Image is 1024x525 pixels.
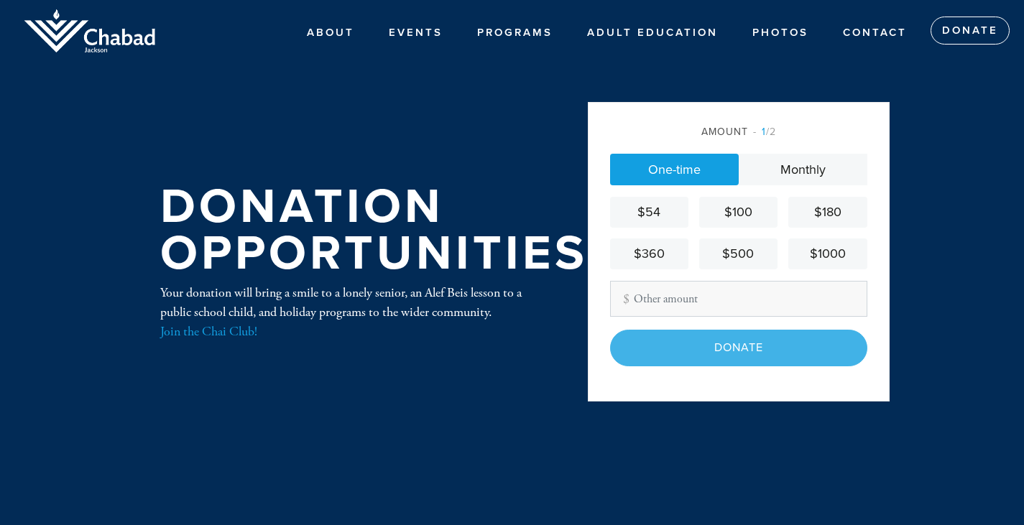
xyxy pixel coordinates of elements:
span: /2 [753,126,776,138]
div: Amount [610,124,867,139]
a: $100 [699,197,778,228]
a: One-time [610,154,739,185]
a: Events [378,19,453,46]
a: $500 [699,238,778,269]
div: $54 [616,203,683,222]
a: Contact [832,19,918,46]
a: Photos [742,19,819,46]
a: Monthly [739,154,867,185]
a: Adult Education [576,19,729,46]
img: Jackson%20Logo_0.png [22,7,158,55]
div: $360 [616,244,683,264]
h1: Donation Opportunities [160,184,588,277]
a: Donate [931,17,1010,45]
a: ABOUT [296,19,365,46]
div: $1000 [794,244,861,264]
div: Your donation will bring a smile to a lonely senior, an Alef Beis lesson to a public school child... [160,283,541,341]
a: PROGRAMS [466,19,563,46]
span: 1 [762,126,766,138]
div: $180 [794,203,861,222]
div: $500 [705,244,772,264]
input: Other amount [610,281,867,317]
a: $1000 [788,238,867,269]
a: $54 [610,197,688,228]
a: $360 [610,238,688,269]
a: Join the Chai Club! [160,323,257,340]
div: $100 [705,203,772,222]
a: $180 [788,197,867,228]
